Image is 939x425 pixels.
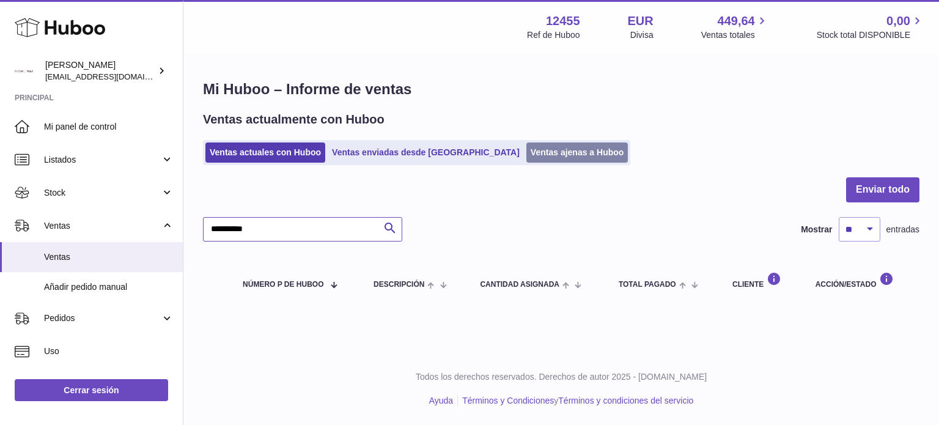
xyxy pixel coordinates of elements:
span: Total pagado [619,281,676,289]
span: [EMAIL_ADDRESS][DOMAIN_NAME] [45,72,180,81]
p: Todos los derechos reservados. Derechos de autor 2025 - [DOMAIN_NAME] [193,371,929,383]
span: Pedidos [44,312,161,324]
a: Cerrar sesión [15,379,168,401]
div: Ref de Huboo [527,29,580,41]
span: Ventas totales [701,29,769,41]
span: Ventas [44,251,174,263]
div: Acción/Estado [816,272,907,289]
span: Cantidad ASIGNADA [480,281,559,289]
span: número P de Huboo [243,281,323,289]
strong: EUR [628,13,654,29]
a: Ayuda [429,396,453,405]
span: Listados [44,154,161,166]
li: y [458,395,693,407]
a: Términos y Condiciones [462,396,554,405]
span: Ventas [44,220,161,232]
h1: Mi Huboo – Informe de ventas [203,79,919,99]
button: Enviar todo [846,177,919,202]
a: Ventas ajenas a Huboo [526,142,628,163]
a: Ventas actuales con Huboo [205,142,325,163]
img: pedidos@glowrias.com [15,62,33,80]
span: 0,00 [886,13,910,29]
div: Cliente [732,272,791,289]
strong: 12455 [546,13,580,29]
a: Términos y condiciones del servicio [558,396,693,405]
a: Ventas enviadas desde [GEOGRAPHIC_DATA] [328,142,524,163]
div: [PERSON_NAME] [45,59,155,83]
label: Mostrar [801,224,832,235]
div: Divisa [630,29,654,41]
span: Descripción [374,281,424,289]
a: 0,00 Stock total DISPONIBLE [817,13,924,41]
span: 449,64 [718,13,755,29]
a: 449,64 Ventas totales [701,13,769,41]
span: Stock total DISPONIBLE [817,29,924,41]
span: entradas [886,224,919,235]
span: Añadir pedido manual [44,281,174,293]
h2: Ventas actualmente con Huboo [203,111,385,128]
span: Stock [44,187,161,199]
span: Uso [44,346,174,357]
span: Mi panel de control [44,121,174,133]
